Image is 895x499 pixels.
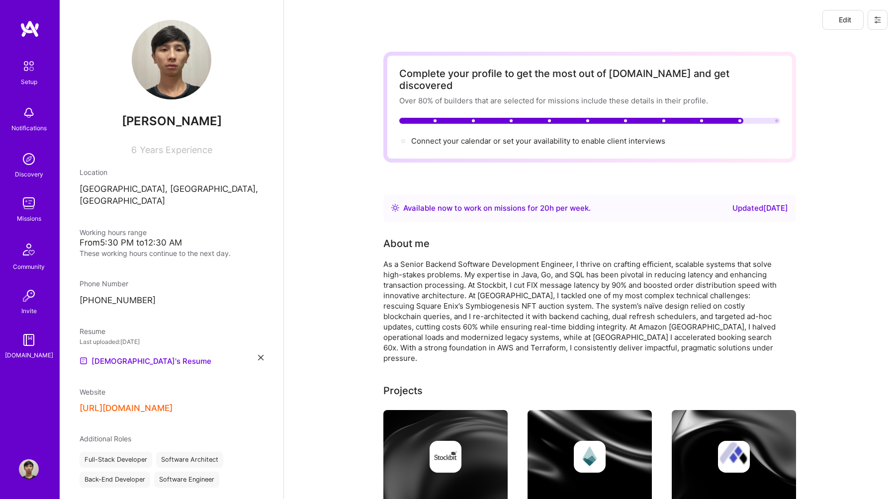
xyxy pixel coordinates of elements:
[19,330,39,350] img: guide book
[154,472,219,488] div: Software Engineer
[17,238,41,261] img: Community
[19,103,39,123] img: bell
[16,459,41,479] a: User Avatar
[80,295,264,307] p: [PHONE_NUMBER]
[403,202,591,214] div: Available now to work on missions for h per week .
[822,10,864,30] button: Edit
[18,56,39,77] img: setup
[20,20,40,38] img: logo
[574,441,606,473] img: Company logo
[540,203,549,213] span: 20
[17,213,41,224] div: Missions
[5,350,53,360] div: [DOMAIN_NAME]
[80,248,264,258] div: These working hours continue to the next day.
[383,259,781,363] div: As a Senior Backend Software Development Engineer, I thrive on crafting efficient, scalable syste...
[80,114,264,129] span: [PERSON_NAME]
[19,286,39,306] img: Invite
[399,95,780,106] div: Over 80% of builders that are selected for missions include these details in their profile.
[80,279,128,288] span: Phone Number
[399,68,780,91] div: Complete your profile to get the most out of [DOMAIN_NAME] and get discovered
[80,327,105,335] span: Resume
[411,136,665,146] span: Connect your calendar or set your availability to enable client interviews
[19,459,39,479] img: User Avatar
[19,149,39,169] img: discovery
[80,357,88,365] img: Resume
[430,441,461,473] img: Company logo
[80,388,105,396] span: Website
[132,20,211,99] img: User Avatar
[258,355,264,360] i: icon Close
[80,403,173,414] button: [URL][DOMAIN_NAME]
[80,238,264,248] div: From 5:30 PM to 12:30 AM
[80,452,152,468] div: Full-Stack Developer
[80,336,264,347] div: Last uploaded: [DATE]
[21,77,37,87] div: Setup
[80,228,147,237] span: Working hours range
[21,306,37,316] div: Invite
[391,204,399,212] img: Availability
[383,383,423,398] div: Projects
[80,167,264,177] div: Location
[383,236,430,251] div: About me
[718,441,750,473] img: Company logo
[15,169,43,179] div: Discovery
[80,355,211,367] a: [DEMOGRAPHIC_DATA]'s Resume
[80,472,150,488] div: Back-End Developer
[835,15,851,25] span: Edit
[140,145,212,155] span: Years Experience
[131,145,137,155] span: 6
[11,123,47,133] div: Notifications
[80,183,264,207] p: [GEOGRAPHIC_DATA], [GEOGRAPHIC_DATA], [GEOGRAPHIC_DATA]
[732,202,788,214] div: Updated [DATE]
[80,434,131,443] span: Additional Roles
[156,452,223,468] div: Software Architect
[19,193,39,213] img: teamwork
[13,261,45,272] div: Community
